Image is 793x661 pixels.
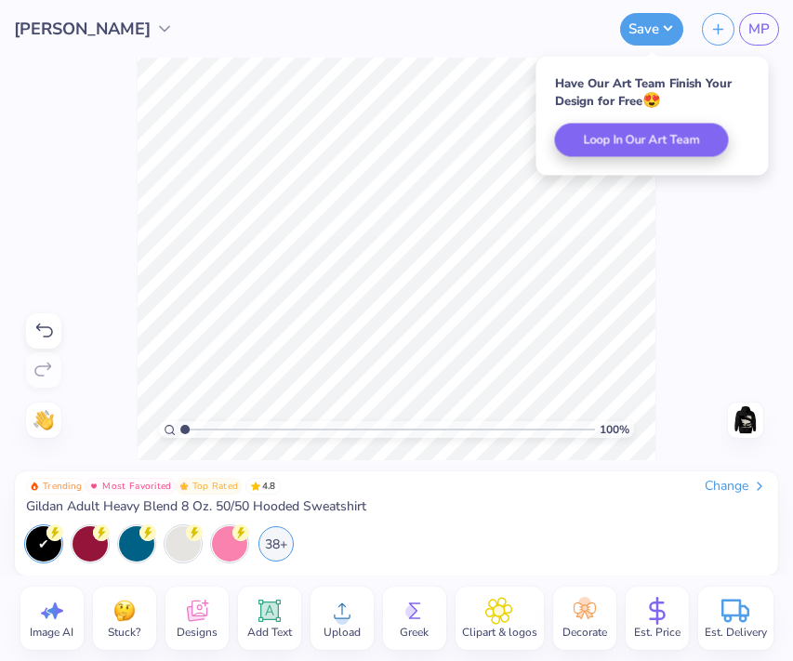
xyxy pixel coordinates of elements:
[731,405,760,435] img: Back
[634,625,681,640] span: Est. Price
[620,13,683,46] button: Save
[86,478,175,495] button: Badge Button
[177,625,218,640] span: Designs
[192,482,239,491] span: Top Rated
[400,625,429,640] span: Greek
[555,124,729,157] button: Loop In Our Art Team
[748,19,770,40] span: MP
[26,478,86,495] button: Badge Button
[30,482,39,491] img: Trending sort
[102,482,171,491] span: Most Favorited
[108,625,140,640] span: Stuck?
[462,625,537,640] span: Clipart & logos
[111,597,139,625] img: Stuck?
[247,625,292,640] span: Add Text
[562,625,607,640] span: Decorate
[30,625,73,640] span: Image AI
[176,478,243,495] button: Badge Button
[26,498,366,515] span: Gildan Adult Heavy Blend 8 Oz. 50/50 Hooded Sweatshirt
[705,478,767,495] div: Change
[642,90,661,111] span: 😍
[14,17,151,42] span: [PERSON_NAME]
[179,482,189,491] img: Top Rated sort
[600,421,629,438] span: 100 %
[43,482,82,491] span: Trending
[89,482,99,491] img: Most Favorited sort
[324,625,361,640] span: Upload
[258,526,294,562] div: 38+
[245,478,281,495] span: 4.8
[705,625,767,640] span: Est. Delivery
[555,75,750,110] div: Have Our Art Team Finish Your Design for Free
[739,13,779,46] a: MP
